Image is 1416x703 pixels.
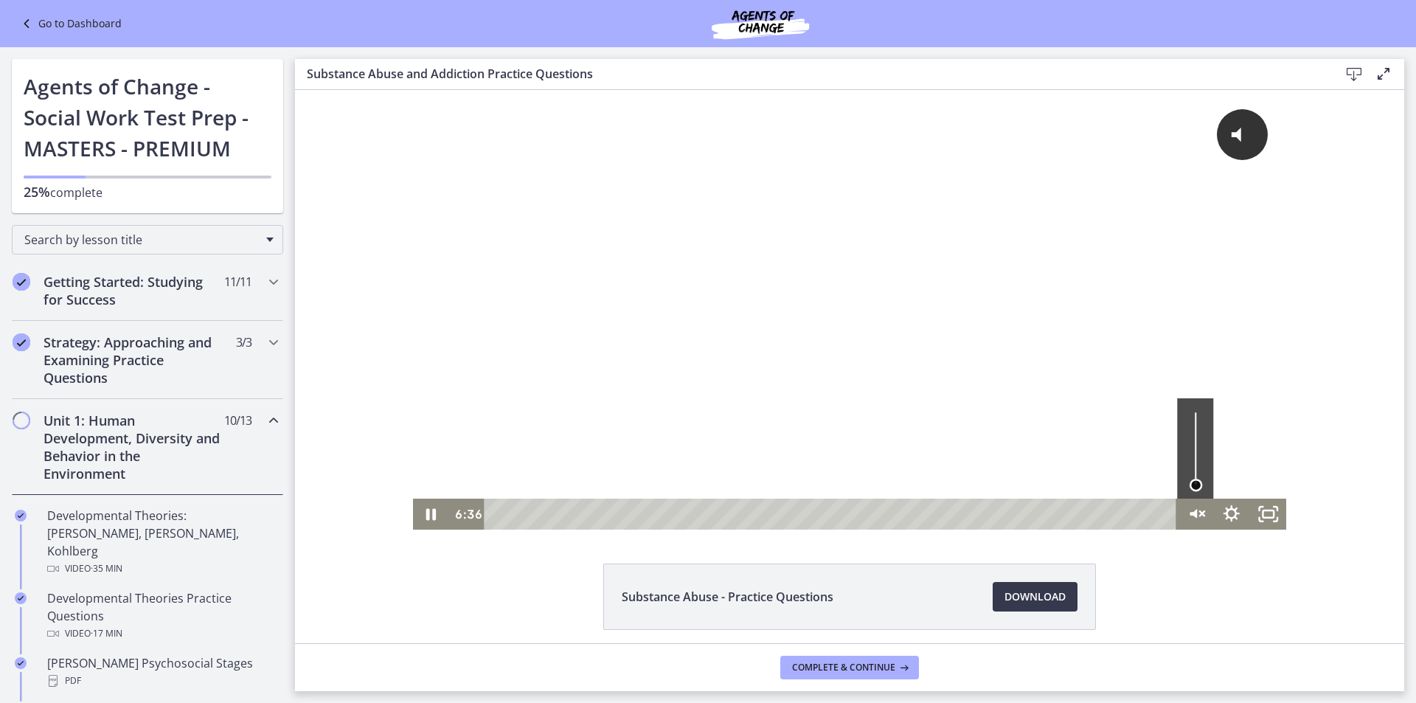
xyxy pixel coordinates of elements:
[792,662,895,673] span: Complete & continue
[919,409,955,440] button: Show settings menu
[44,273,223,308] h2: Getting Started: Studying for Success
[224,412,251,429] span: 10 / 13
[13,333,30,351] i: Completed
[15,657,27,669] i: Completed
[47,560,277,578] div: Video
[295,90,1404,530] iframe: Video Lesson
[1004,588,1066,606] span: Download
[12,225,283,254] div: Search by lesson title
[47,672,277,690] div: PDF
[44,333,223,387] h2: Strategy: Approaching and Examining Practice Questions
[91,560,122,578] span: · 35 min
[47,654,277,690] div: [PERSON_NAME] Psychosocial Stages
[18,15,122,32] a: Go to Dashboard
[993,582,1077,612] a: Download
[91,625,122,643] span: · 17 min
[780,656,919,679] button: Complete & continue
[307,65,1316,83] h3: Substance Abuse and Addiction Practice Questions
[236,333,251,351] span: 3 / 3
[44,412,223,482] h2: Unit 1: Human Development, Diversity and Behavior in the Environment
[622,588,833,606] span: Substance Abuse - Practice Questions
[47,507,277,578] div: Developmental Theories: [PERSON_NAME], [PERSON_NAME], Kohlberg
[24,183,271,201] p: complete
[24,71,271,164] h1: Agents of Change - Social Work Test Prep - MASTERS - PREMIUM
[882,409,918,440] button: Unmute
[672,6,849,41] img: Agents of Change
[224,273,251,291] span: 11 / 11
[24,232,259,248] span: Search by lesson title
[15,592,27,604] i: Completed
[13,273,30,291] i: Completed
[47,589,277,643] div: Developmental Theories Practice Questions
[955,409,991,440] button: Fullscreen
[15,510,27,522] i: Completed
[24,183,50,201] span: 25%
[882,308,918,409] div: Volume
[47,625,277,643] div: Video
